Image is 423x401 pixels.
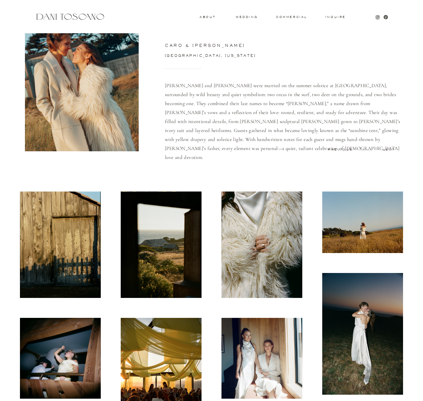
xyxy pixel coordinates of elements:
[372,148,405,151] a: next
[324,148,357,151] a: previous
[165,44,371,50] h3: caro & [PERSON_NAME]
[165,54,297,60] a: [GEOGRAPHIC_DATA], [US_STATE]
[200,16,214,18] a: About
[276,16,307,18] a: commercial
[325,16,346,19] a: Inquire
[165,81,405,151] p: [PERSON_NAME] and [PERSON_NAME] were married on the summer solstice at [GEOGRAPHIC_DATA], surroun...
[236,16,257,18] a: wedding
